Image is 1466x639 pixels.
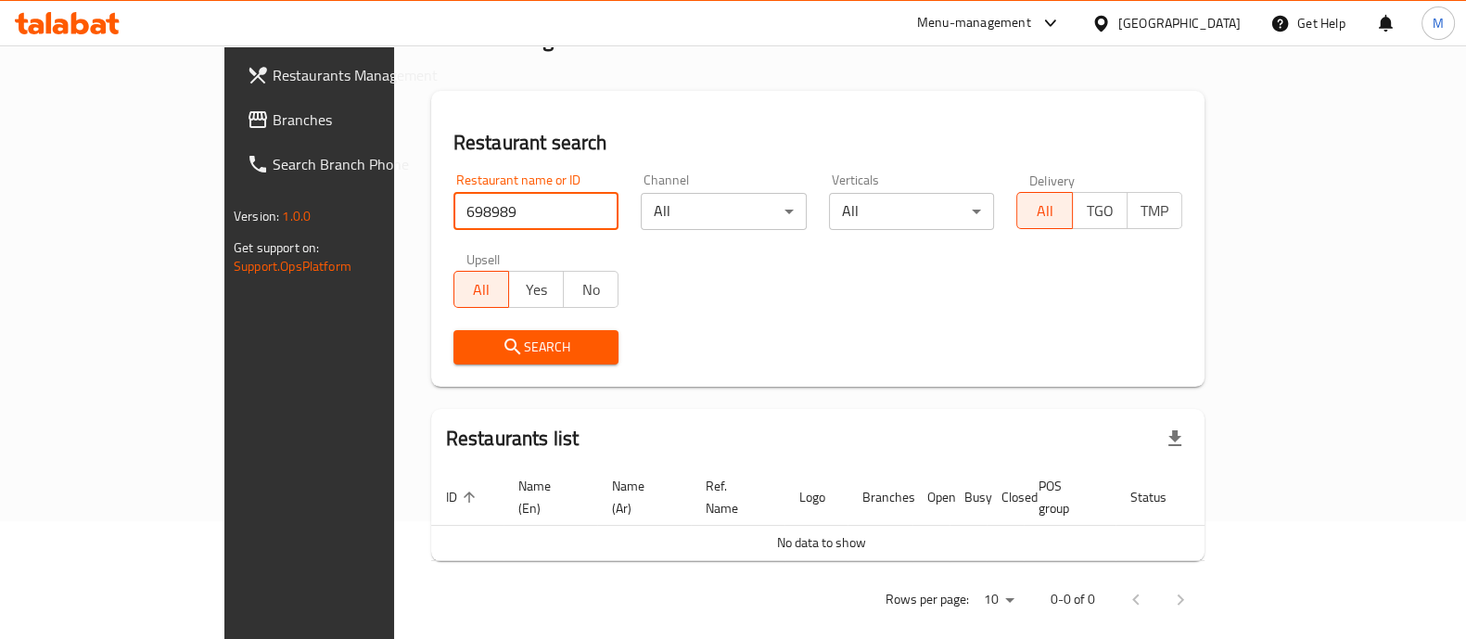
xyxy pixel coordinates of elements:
[1118,13,1241,33] div: [GEOGRAPHIC_DATA]
[1153,416,1197,461] div: Export file
[1130,486,1191,508] span: Status
[641,193,807,230] div: All
[234,254,351,278] a: Support.OpsPlatform
[886,588,969,611] p: Rows per page:
[563,271,618,308] button: No
[950,469,987,526] th: Busy
[516,276,556,303] span: Yes
[446,425,579,453] h2: Restaurants list
[453,271,509,308] button: All
[453,330,619,364] button: Search
[848,469,912,526] th: Branches
[784,469,848,526] th: Logo
[232,97,469,142] a: Branches
[468,336,605,359] span: Search
[1029,173,1076,186] label: Delivery
[1051,588,1095,611] p: 0-0 of 0
[571,276,611,303] span: No
[917,12,1031,34] div: Menu-management
[1433,13,1444,33] span: M
[612,475,669,519] span: Name (Ar)
[1039,475,1093,519] span: POS group
[273,153,454,175] span: Search Branch Phone
[1016,192,1072,229] button: All
[232,53,469,97] a: Restaurants Management
[431,469,1277,561] table: enhanced table
[829,193,995,230] div: All
[462,276,502,303] span: All
[987,469,1024,526] th: Closed
[706,475,762,519] span: Ref. Name
[232,142,469,186] a: Search Branch Phone
[1127,192,1182,229] button: TMP
[1025,198,1064,224] span: All
[446,486,481,508] span: ID
[431,24,614,54] h2: Menu management
[453,193,619,230] input: Search for restaurant name or ID..
[453,129,1182,157] h2: Restaurant search
[234,236,319,260] span: Get support on:
[234,204,279,228] span: Version:
[508,271,564,308] button: Yes
[777,530,866,555] span: No data to show
[466,252,501,265] label: Upsell
[518,475,575,519] span: Name (En)
[273,64,454,86] span: Restaurants Management
[282,204,311,228] span: 1.0.0
[976,586,1021,614] div: Rows per page:
[1135,198,1175,224] span: TMP
[273,109,454,131] span: Branches
[1072,192,1128,229] button: TGO
[1080,198,1120,224] span: TGO
[912,469,950,526] th: Open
